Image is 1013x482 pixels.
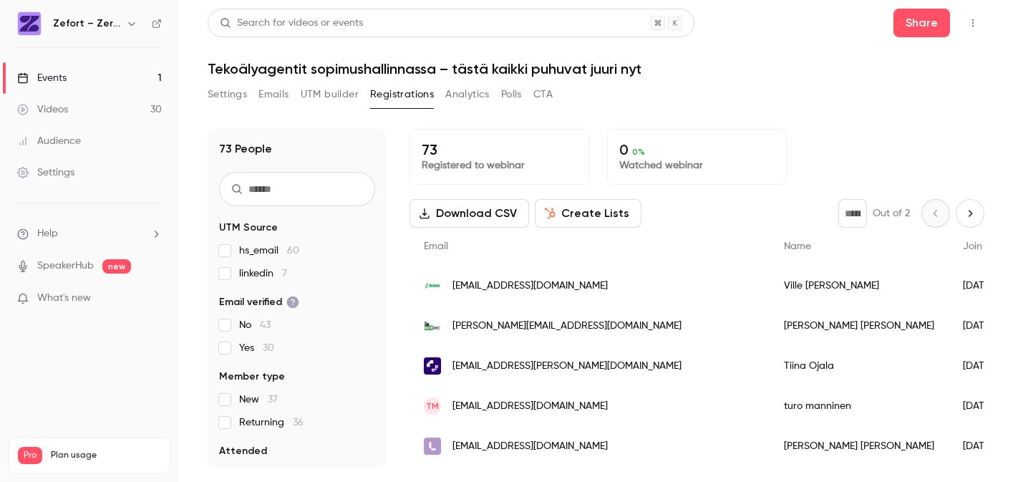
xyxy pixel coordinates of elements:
span: No [239,318,271,332]
h6: Zefort – Zero-Effort Contract Management [53,16,120,31]
span: Name [784,241,811,251]
p: 73 [422,141,578,158]
img: tietoevry.com [424,357,441,375]
img: loihde.com [424,438,441,455]
button: Analytics [445,83,490,106]
div: [PERSON_NAME] [PERSON_NAME] [770,426,949,466]
span: [EMAIL_ADDRESS][DOMAIN_NAME] [452,439,608,454]
h1: Tekoälyagentit sopimushallinnassa – tästä kaikki puhuvat juuri nyt [208,60,984,77]
p: Registered to webinar [422,158,578,173]
span: Email verified [219,295,299,309]
div: Audience [17,134,81,148]
div: Events [17,71,67,85]
button: CTA [533,83,553,106]
span: tm [426,400,439,413]
div: Videos [17,102,68,117]
span: 30 [263,343,274,353]
span: Join date [963,241,1007,251]
button: Emails [258,83,289,106]
button: UTM builder [301,83,359,106]
button: Polls [501,83,522,106]
span: 43 [260,320,271,330]
span: [EMAIL_ADDRESS][DOMAIN_NAME] [452,399,608,414]
div: Tiina Ojala [770,346,949,386]
p: Watched webinar [619,158,775,173]
span: UTM Source [219,221,278,235]
span: New [239,392,278,407]
span: 37 [268,395,278,405]
span: Yes [239,341,274,355]
div: Ville [PERSON_NAME] [770,266,949,306]
span: 60 [287,246,299,256]
span: 36 [293,418,304,428]
span: Email [424,241,448,251]
span: Pro [18,447,42,464]
span: Plan usage [51,450,161,461]
p: 0 [619,141,775,158]
button: Create Lists [535,199,641,228]
button: Registrations [370,83,434,106]
div: turo manninen [770,386,949,426]
span: [PERSON_NAME][EMAIL_ADDRESS][DOMAIN_NAME] [452,319,682,334]
li: help-dropdown-opener [17,226,162,241]
div: [PERSON_NAME] [PERSON_NAME] [770,306,949,346]
img: s-pankki.fi [424,277,441,294]
span: hs_email [239,244,299,258]
button: Settings [208,83,247,106]
span: linkedin [239,266,287,281]
span: Help [37,226,58,241]
button: Next page [956,199,984,228]
span: new [102,259,131,274]
div: Search for videos or events [220,16,363,31]
span: Returning [239,415,304,430]
button: Download CSV [409,199,529,228]
span: No [239,467,270,481]
span: 7 [282,269,287,279]
span: Member type [219,370,285,384]
h1: 73 People [219,140,272,158]
div: Settings [17,165,74,180]
img: nordec.com [424,317,441,334]
p: Out of 2 [873,206,910,221]
a: SpeakerHub [37,259,94,274]
iframe: Noticeable Trigger [145,292,162,305]
span: What's new [37,291,91,306]
span: [EMAIL_ADDRESS][PERSON_NAME][DOMAIN_NAME] [452,359,682,374]
span: 0 % [632,147,645,157]
button: Share [893,9,950,37]
span: [EMAIL_ADDRESS][DOMAIN_NAME] [452,279,608,294]
span: Attended [219,444,267,458]
img: Zefort – Zero-Effort Contract Management [18,12,41,35]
